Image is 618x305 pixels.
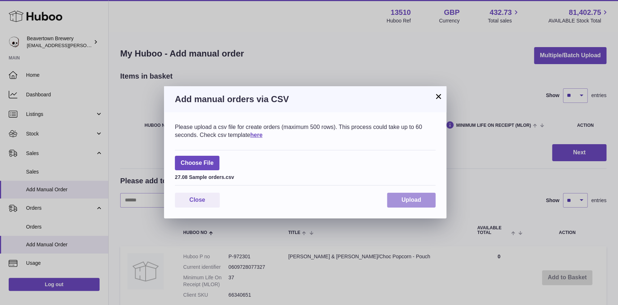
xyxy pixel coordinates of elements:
button: × [434,92,443,101]
button: Close [175,193,220,208]
span: Close [189,197,205,203]
span: Upload [402,197,421,203]
a: here [250,132,262,138]
button: Upload [387,193,436,208]
h3: Add manual orders via CSV [175,93,436,105]
div: 27.08 Sample orders.csv [175,172,436,181]
span: Choose File [175,156,219,171]
div: Please upload a csv file for create orders (maximum 500 rows). This process could take up to 60 s... [175,123,436,139]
